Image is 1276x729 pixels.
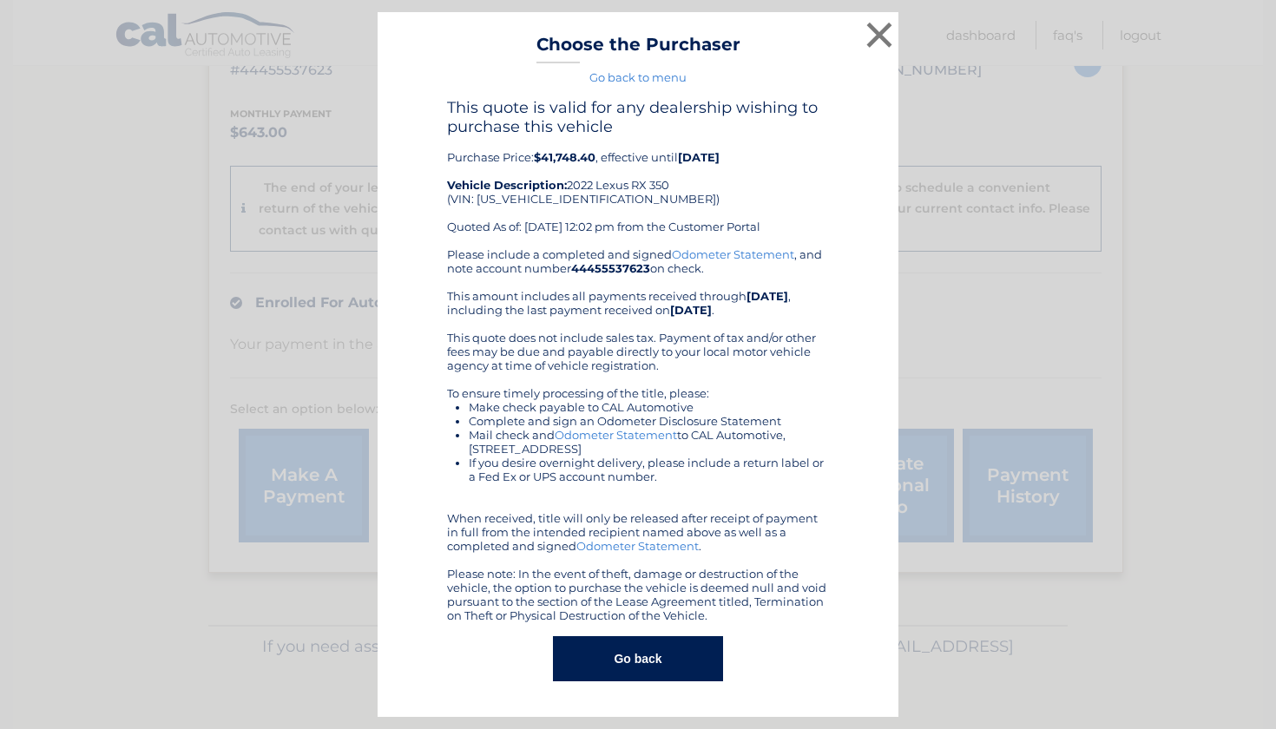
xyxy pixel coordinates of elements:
[447,178,567,192] strong: Vehicle Description:
[534,150,595,164] b: $41,748.40
[672,247,794,261] a: Odometer Statement
[469,400,829,414] li: Make check payable to CAL Automotive
[469,456,829,483] li: If you desire overnight delivery, please include a return label or a Fed Ex or UPS account number.
[576,539,699,553] a: Odometer Statement
[469,414,829,428] li: Complete and sign an Odometer Disclosure Statement
[862,17,897,52] button: ×
[678,150,720,164] b: [DATE]
[447,98,829,247] div: Purchase Price: , effective until 2022 Lexus RX 350 (VIN: [US_VEHICLE_IDENTIFICATION_NUMBER]) Quo...
[536,34,740,64] h3: Choose the Purchaser
[555,428,677,442] a: Odometer Statement
[447,98,829,136] h4: This quote is valid for any dealership wishing to purchase this vehicle
[553,636,722,681] button: Go back
[589,70,687,84] a: Go back to menu
[469,428,829,456] li: Mail check and to CAL Automotive, [STREET_ADDRESS]
[670,303,712,317] b: [DATE]
[447,247,829,622] div: Please include a completed and signed , and note account number on check. This amount includes al...
[747,289,788,303] b: [DATE]
[571,261,650,275] b: 44455537623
